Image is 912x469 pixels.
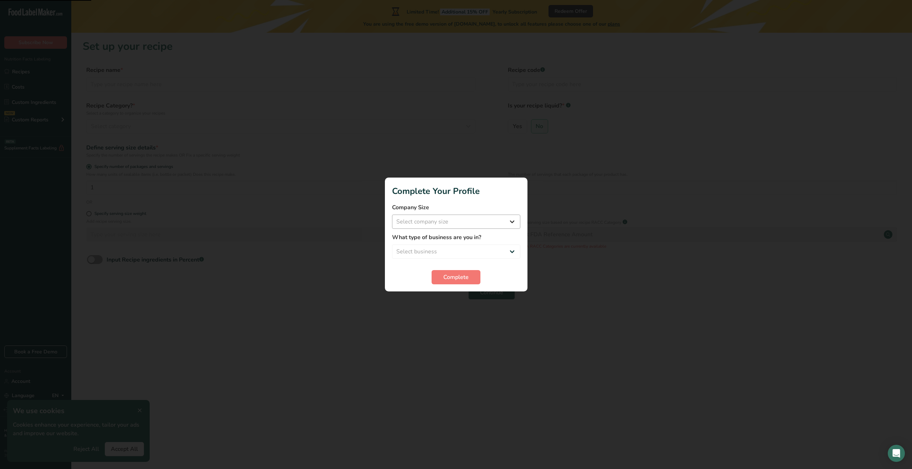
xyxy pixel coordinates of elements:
[392,185,520,197] h1: Complete Your Profile
[392,233,520,242] label: What type of business are you in?
[888,445,905,462] div: Open Intercom Messenger
[392,203,520,212] label: Company Size
[443,273,469,281] span: Complete
[432,270,480,284] button: Complete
